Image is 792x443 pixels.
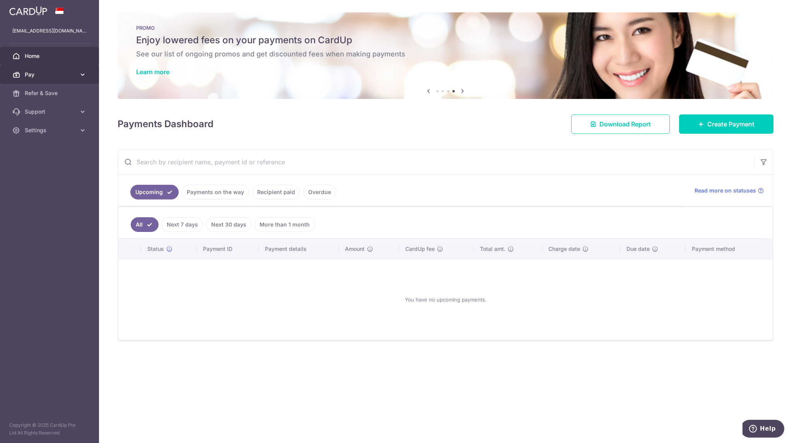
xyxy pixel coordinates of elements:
[695,187,764,194] a: Read more on statuses
[118,117,213,131] h4: Payments Dashboard
[12,27,87,35] p: [EMAIL_ADDRESS][DOMAIN_NAME]
[695,187,756,194] span: Read more on statuses
[679,114,773,134] a: Create Payment
[197,239,259,259] th: Payment ID
[9,6,47,15] img: CardUp
[254,217,315,232] a: More than 1 month
[136,68,169,76] a: Learn more
[25,71,76,78] span: Pay
[25,108,76,116] span: Support
[345,245,365,253] span: Amount
[206,217,251,232] a: Next 30 days
[25,52,76,60] span: Home
[303,185,336,199] a: Overdue
[626,245,650,253] span: Due date
[707,119,754,129] span: Create Payment
[252,185,300,199] a: Recipient paid
[118,12,773,99] img: Latest Promos banner
[571,114,670,134] a: Download Report
[259,239,339,259] th: Payment details
[548,245,580,253] span: Charge date
[136,34,755,46] h5: Enjoy lowered fees on your payments on CardUp
[405,245,435,253] span: CardUp fee
[599,119,651,129] span: Download Report
[742,420,784,439] iframe: Opens a widget where you can find more information
[25,126,76,134] span: Settings
[147,245,164,253] span: Status
[686,239,773,259] th: Payment method
[128,266,763,334] div: You have no upcoming payments.
[136,49,755,59] h6: See our list of ongoing promos and get discounted fees when making payments
[131,217,159,232] a: All
[182,185,249,199] a: Payments on the way
[162,217,203,232] a: Next 7 days
[130,185,179,199] a: Upcoming
[136,25,755,31] p: PROMO
[25,89,76,97] span: Refer & Save
[480,245,505,253] span: Total amt.
[118,150,754,174] input: Search by recipient name, payment id or reference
